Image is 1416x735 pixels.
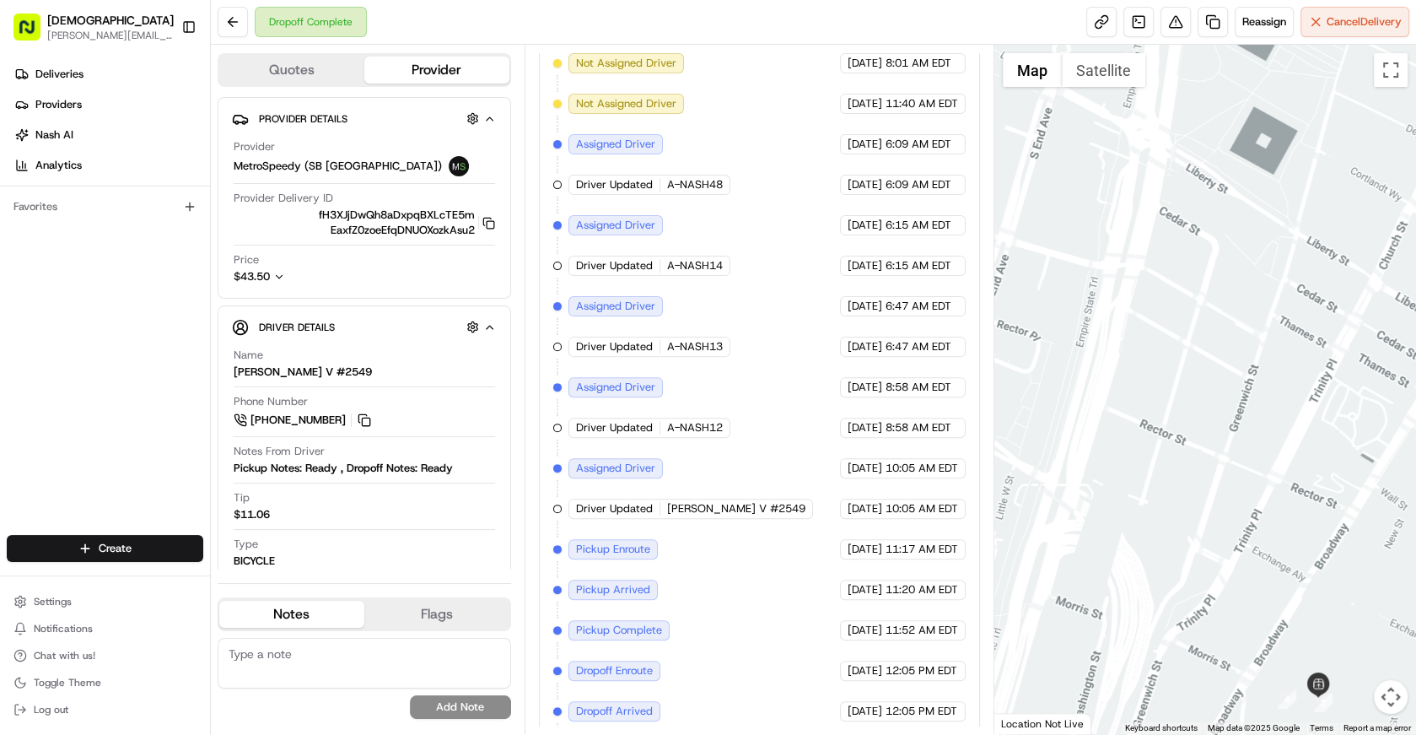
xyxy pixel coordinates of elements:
button: Notes [219,601,364,628]
span: Driver Updated [576,339,653,354]
span: 6:15 AM EDT [886,218,951,233]
span: 11:52 AM EDT [886,623,958,638]
span: Name [234,348,263,363]
span: 6:09 AM EDT [886,137,951,152]
span: A-NASH48 [667,177,723,192]
span: [DATE] [848,258,882,273]
button: Show satellite imagery [1062,53,1145,87]
span: Reassign [1242,14,1286,30]
a: 📗Knowledge Base [10,237,136,268]
img: Nash [17,16,51,50]
a: Terms (opens in new tab) [1310,723,1333,732]
span: [DATE] [848,501,882,516]
div: 4 [1278,690,1296,709]
button: Chat with us! [7,644,203,667]
a: [PHONE_NUMBER] [234,411,374,430]
div: $11.06 [234,507,270,522]
input: Clear [44,108,278,126]
span: Price [234,252,259,268]
span: [PERSON_NAME] V #2549 [667,501,805,516]
span: [DATE] [848,542,882,557]
div: [PERSON_NAME] V #2549 [234,365,372,380]
span: A-NASH12 [667,420,723,435]
span: [DATE] [848,663,882,678]
button: Reassign [1235,7,1294,37]
span: Provider Delivery ID [234,191,333,206]
button: Provider [364,57,509,84]
span: Phone Number [234,394,308,409]
span: API Documentation [159,244,271,261]
span: Toggle Theme [34,676,101,689]
span: Settings [34,595,72,608]
button: CancelDelivery [1300,7,1409,37]
span: Assigned Driver [576,137,655,152]
p: Welcome 👋 [17,67,307,94]
span: Not Assigned Driver [576,56,676,71]
span: 11:40 AM EDT [886,96,958,111]
span: [DATE] [848,299,882,314]
span: Providers [35,97,82,112]
a: Nash AI [7,122,210,149]
button: Log out [7,698,203,721]
button: Start new chat [287,165,307,186]
span: A-NASH14 [667,258,723,273]
span: Assigned Driver [576,299,655,314]
span: A-NASH13 [667,339,723,354]
div: Favorites [7,193,203,220]
a: Deliveries [7,61,210,88]
div: We're available if you need us! [57,177,213,191]
a: Powered byPylon [119,284,204,298]
span: Assigned Driver [576,218,655,233]
img: 1736555255976-a54dd68f-1ca7-489b-9aae-adbdc363a1c4 [17,160,47,191]
span: Nash AI [35,127,73,143]
button: Provider Details [232,105,497,132]
span: 6:47 AM EDT [886,339,951,354]
span: Driver Details [259,321,335,334]
span: Type [234,537,258,552]
a: Open this area in Google Maps (opens a new window) [999,712,1054,734]
span: $43.50 [234,269,270,284]
button: [DEMOGRAPHIC_DATA] [47,12,174,29]
span: Map data ©2025 Google [1208,723,1300,732]
span: Log out [34,703,68,716]
span: Pickup Complete [576,623,662,638]
span: Pylon [168,285,204,298]
span: [DATE] [848,218,882,233]
span: Dropoff Arrived [576,704,653,719]
span: Create [99,541,132,556]
span: Pickup Arrived [576,582,650,597]
span: 6:15 AM EDT [886,258,951,273]
button: Toggle Theme [7,671,203,694]
button: $43.50 [234,269,382,284]
div: BICYCLE [234,554,275,569]
span: [DATE] [848,177,882,192]
span: Driver Updated [576,501,653,516]
span: 10:05 AM EDT [886,461,958,476]
span: Notifications [34,622,93,635]
span: [DATE] [848,339,882,354]
span: 12:05 PM EDT [886,704,957,719]
button: Flags [364,601,509,628]
button: [PERSON_NAME][EMAIL_ADDRESS][DOMAIN_NAME] [47,29,174,42]
div: Start new chat [57,160,277,177]
button: Map camera controls [1374,680,1408,714]
div: 2 [1314,694,1333,712]
div: Location Not Live [994,713,1091,734]
span: Driver Updated [576,420,653,435]
button: Settings [7,590,203,613]
span: Cancel Delivery [1327,14,1402,30]
span: Pickup Enroute [576,542,650,557]
a: Analytics [7,152,210,179]
button: Quotes [219,57,364,84]
button: [DEMOGRAPHIC_DATA][PERSON_NAME][EMAIL_ADDRESS][DOMAIN_NAME] [7,7,175,47]
button: Driver Details [232,313,497,341]
span: MetroSpeedy (SB [GEOGRAPHIC_DATA]) [234,159,442,174]
span: 10:05 AM EDT [886,501,958,516]
span: [DATE] [848,96,882,111]
span: [DATE] [848,704,882,719]
img: Google [999,712,1054,734]
span: Deliveries [35,67,83,82]
span: Chat with us! [34,649,95,662]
